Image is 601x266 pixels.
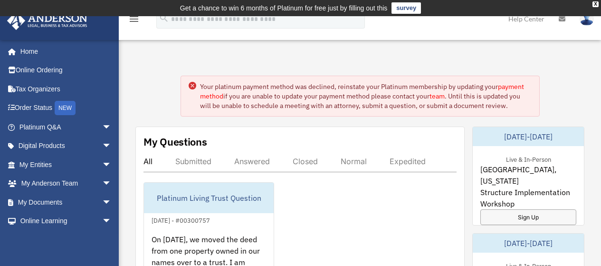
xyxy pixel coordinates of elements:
span: arrow_drop_down [102,155,121,175]
div: [DATE]-[DATE] [473,234,584,253]
img: Anderson Advisors Platinum Portal [4,11,90,30]
span: arrow_drop_down [102,230,121,250]
img: User Pic [580,12,594,26]
span: Structure Implementation Workshop [480,187,576,209]
a: team [429,92,445,100]
a: survey [391,2,421,14]
span: arrow_drop_down [102,212,121,231]
div: NEW [55,101,76,115]
div: Answered [234,157,270,166]
a: Sign Up [480,209,576,225]
div: Your platinum payment method was declined, reinstate your Platinum membership by updating your if... [200,82,532,110]
a: Home [7,42,121,61]
a: Billingarrow_drop_down [7,230,126,249]
div: [DATE] - #00300757 [144,215,218,225]
a: Online Ordering [7,61,126,80]
div: close [592,1,599,7]
span: arrow_drop_down [102,118,121,137]
div: Get a chance to win 6 months of Platinum for free just by filling out this [180,2,388,14]
span: arrow_drop_down [102,137,121,156]
a: My Entitiesarrow_drop_down [7,155,126,174]
span: [GEOGRAPHIC_DATA], [US_STATE] [480,164,576,187]
span: arrow_drop_down [102,193,121,212]
a: Online Learningarrow_drop_down [7,212,126,231]
a: Tax Organizers [7,79,126,99]
div: Closed [293,157,318,166]
div: [DATE]-[DATE] [473,127,584,146]
div: Normal [341,157,367,166]
a: Digital Productsarrow_drop_down [7,137,126,156]
div: Live & In-Person [498,154,559,164]
span: arrow_drop_down [102,174,121,194]
div: My Questions [143,135,207,149]
a: Order StatusNEW [7,99,126,118]
a: payment method [200,82,524,100]
div: Platinum Living Trust Question [144,183,274,213]
i: search [159,13,169,23]
a: Platinum Q&Aarrow_drop_down [7,118,126,137]
div: All [143,157,153,166]
div: Submitted [175,157,211,166]
a: My Documentsarrow_drop_down [7,193,126,212]
div: Expedited [390,157,426,166]
a: My Anderson Teamarrow_drop_down [7,174,126,193]
i: menu [128,13,140,25]
a: menu [128,17,140,25]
